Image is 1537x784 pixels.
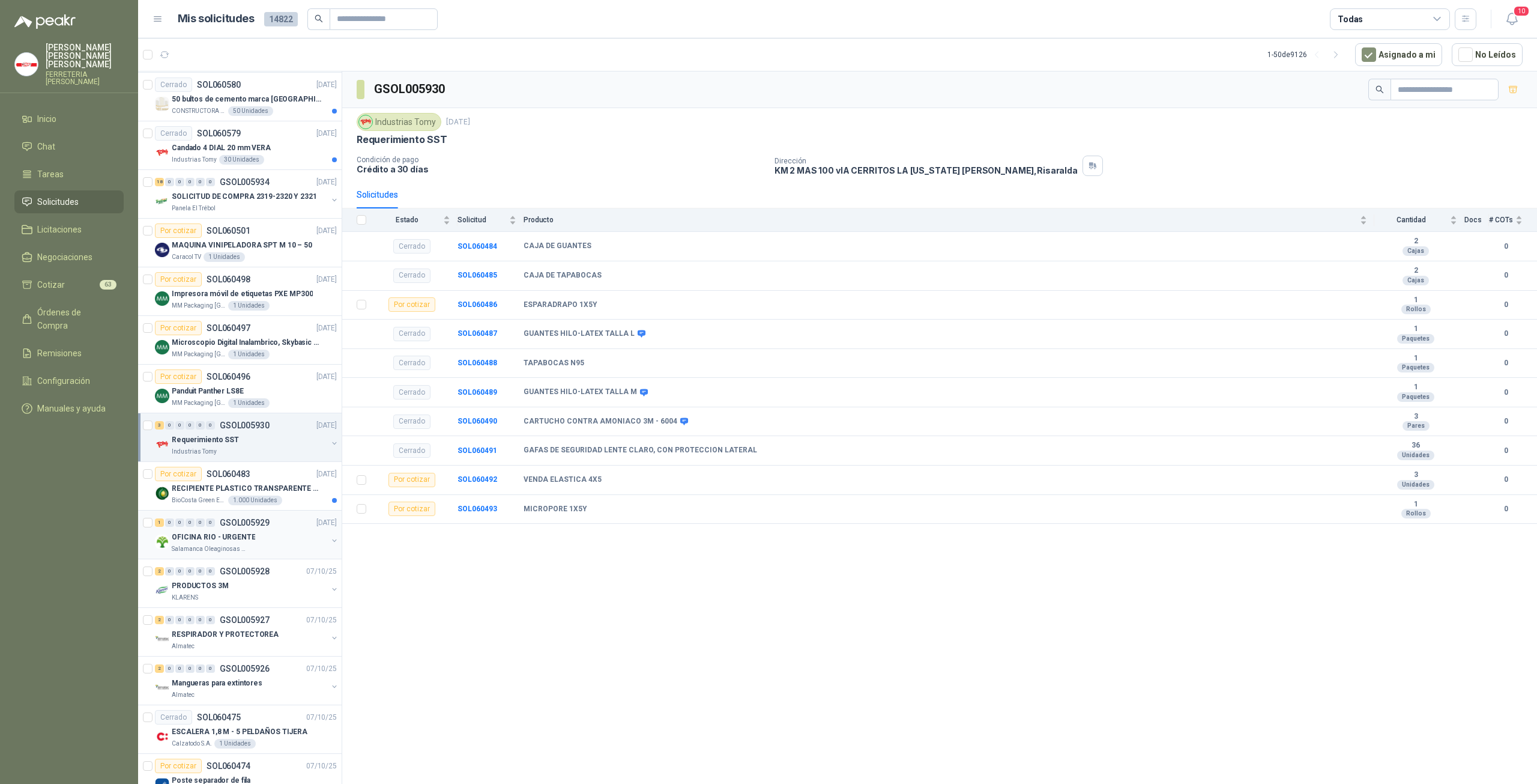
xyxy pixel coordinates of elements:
[316,323,337,334] p: [DATE]
[172,191,317,202] p: SOLICITUD DE COMPRA 2319-2320 Y 2321
[220,178,270,186] p: GSOL005934
[172,337,321,348] p: Microscopio Digital Inalambrico, Skybasic 50x-1000x, Ampliac
[457,271,497,279] a: SOL060485
[172,398,226,408] p: MM Packaging [GEOGRAPHIC_DATA]
[316,128,337,139] p: [DATE]
[155,97,169,111] img: Company Logo
[1489,387,1523,398] b: 0
[1489,503,1523,515] b: 0
[457,388,497,397] b: SOL060489
[100,280,116,290] span: 63
[388,502,435,516] div: Por cotizar
[228,398,270,408] div: 1 Unidades
[165,616,174,624] div: 0
[196,567,205,576] div: 0
[155,759,202,773] div: Por cotizar
[457,359,497,367] b: SOL060488
[155,421,164,430] div: 3
[196,421,205,430] div: 0
[155,194,169,208] img: Company Logo
[1267,45,1345,64] div: 1 - 50 de 9126
[37,223,82,236] span: Licitaciones
[155,223,202,238] div: Por cotizar
[186,518,195,527] div: 0
[165,664,174,673] div: 0
[524,208,1374,232] th: Producto
[775,157,1078,165] p: Dirección
[155,467,202,481] div: Por cotizar
[1374,216,1448,224] span: Cantidad
[155,613,339,651] a: 2 0 0 0 0 0 GSOL00592707/10/25 Company LogoRESPIRADOR Y PROTECTOREAAlmatec
[1489,270,1523,281] b: 0
[315,14,323,23] span: search
[316,79,337,91] p: [DATE]
[155,616,164,624] div: 2
[457,417,497,425] a: SOL060490
[172,496,226,505] p: BioCosta Green Energy S.A.S
[393,415,430,429] div: Cerrado
[175,421,184,430] div: 0
[172,483,321,494] p: RECIPIENTE PLASTICO TRANSPARENTE 500 ML
[1397,451,1434,460] div: Unidades
[524,242,591,251] b: CAJA DE GUANTES
[138,316,342,365] a: Por cotizarSOL060497[DATE] Company LogoMicroscopio Digital Inalambrico, Skybasic 50x-1000x, Ampli...
[14,218,124,241] a: Licitaciones
[316,274,337,285] p: [DATE]
[1489,208,1537,232] th: # COTs
[524,417,677,427] b: CARTUCHO CONTRA AMONIACO 3M - 6004
[316,517,337,529] p: [DATE]
[14,163,124,186] a: Tareas
[457,446,497,455] a: SOL060491
[374,80,447,99] h3: GSOL005930
[172,434,239,446] p: Requerimiento SST
[37,347,82,360] span: Remisiones
[155,729,169,744] img: Company Logo
[457,505,497,513] a: SOL060493
[138,219,342,267] a: Por cotizarSOL060501[DATE] Company LogoMAQUINA VINIPELADORA SPT M 10 – 50Caracol TV1 Unidades
[1374,237,1457,246] b: 2
[206,421,215,430] div: 0
[155,321,202,335] div: Por cotizar
[264,12,298,26] span: 14822
[393,239,430,254] div: Cerrado
[155,369,202,384] div: Por cotizar
[1501,8,1523,30] button: 10
[357,164,765,174] p: Crédito a 30 días
[155,564,339,603] a: 2 0 0 0 0 0 GSOL00592807/10/25 Company LogoPRODUCTOS 3MKLARENS
[1403,246,1429,256] div: Cajas
[172,142,271,154] p: Candado 4 DIAL 20 mm VERA
[393,327,430,341] div: Cerrado
[138,462,342,511] a: Por cotizarSOL060483[DATE] Company LogoRECIPIENTE PLASTICO TRANSPARENTE 500 MLBioCosta Green Ener...
[207,275,250,284] p: SOL060498
[393,443,430,458] div: Cerrado
[220,567,270,576] p: GSOL005928
[172,642,195,651] p: Almatec
[1489,241,1523,252] b: 0
[37,251,92,264] span: Negociaciones
[206,664,215,673] div: 0
[306,712,337,723] p: 07/10/25
[1489,474,1523,485] b: 0
[155,291,169,306] img: Company Logo
[207,324,250,332] p: SOL060497
[316,420,337,431] p: [DATE]
[316,371,337,383] p: [DATE]
[155,518,164,527] div: 1
[204,252,245,262] div: 1 Unidades
[306,566,337,577] p: 07/10/25
[186,664,195,673] div: 0
[46,71,124,85] p: FERRETERIA [PERSON_NAME]
[219,155,264,165] div: 30 Unidades
[207,470,250,478] p: SOL060483
[197,129,241,138] p: SOL060579
[14,135,124,158] a: Chat
[359,115,372,129] img: Company Logo
[196,178,205,186] div: 0
[172,155,217,165] p: Industrias Tomy
[155,567,164,576] div: 2
[14,190,124,213] a: Solicitudes
[172,301,226,311] p: MM Packaging [GEOGRAPHIC_DATA]
[1401,509,1431,518] div: Rollos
